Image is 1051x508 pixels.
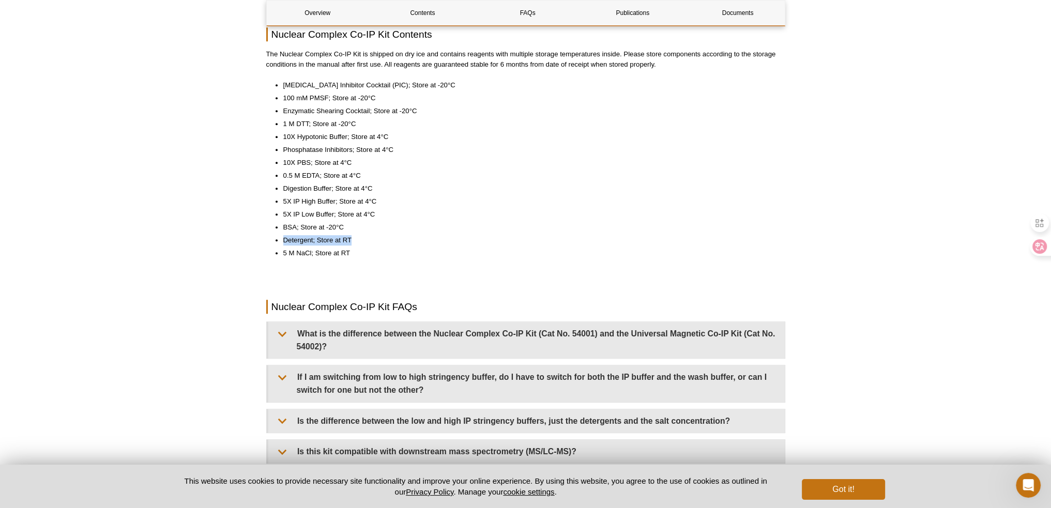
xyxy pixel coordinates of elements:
[267,1,369,25] a: Overview
[802,479,885,500] button: Got it!
[268,409,785,433] summary: Is the difference between the low and high IP stringency buffers, just the detergents and the sal...
[283,183,775,194] li: Digestion Buffer; Store at 4°C
[1016,473,1041,498] iframe: Intercom live chat
[283,222,775,233] li: BSA; Store at -20°C
[283,158,775,168] li: 10X PBS; Store at 4°C
[266,300,785,314] h2: Nuclear Complex Co-IP Kit FAQs
[283,171,775,181] li: 0.5 M EDTA; Store at 4°C
[582,1,683,25] a: Publications
[268,365,785,402] summary: If I am switching from low to high stringency buffer, do I have to switch for both the IP buffer ...
[283,248,775,258] li: 5 M NaCl; Store at RT
[283,209,775,220] li: 5X IP Low Buffer; Store at 4°C
[372,1,474,25] a: Contents
[283,235,775,245] li: Detergent; Store at RT
[283,93,775,103] li: 100 mM PMSF; Store at -20°C
[266,27,785,41] h2: Nuclear Complex Co-IP Kit Contents
[477,1,578,25] a: FAQs
[268,322,785,358] summary: What is the difference between the Nuclear Complex Co-IP Kit (Cat No. 54001) and the Universal Ma...
[283,106,775,116] li: Enzymatic Shearing Cocktail; Store at -20°C
[283,80,775,90] li: [MEDICAL_DATA] Inhibitor Cocktail (PIC); Store at -20°C
[283,132,775,142] li: 10X Hypotonic Buffer; Store at 4°C
[687,1,788,25] a: Documents
[283,119,775,129] li: 1 M DTT; Store at -20°C
[166,475,785,497] p: This website uses cookies to provide necessary site functionality and improve your online experie...
[268,440,785,463] summary: Is this kit compatible with downstream mass spectrometry (MS/LC-MS)?
[266,49,785,70] p: The Nuclear Complex Co-IP Kit is shipped on dry ice and contains reagents with multiple storage t...
[283,145,775,155] li: Phosphatase Inhibitors; Store at 4°C
[283,196,775,207] li: 5X IP High Buffer; Store at 4°C
[406,487,453,496] a: Privacy Policy
[503,487,554,496] button: cookie settings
